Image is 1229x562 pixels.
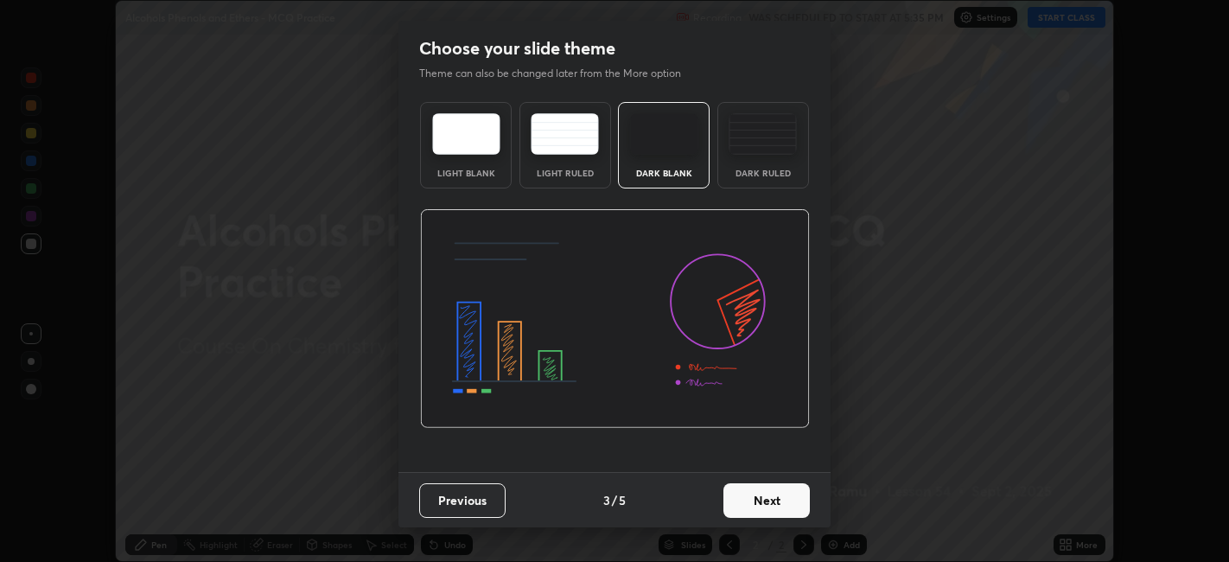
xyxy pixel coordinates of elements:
h4: 3 [603,491,610,509]
img: lightTheme.e5ed3b09.svg [432,113,500,155]
div: Dark Ruled [729,169,798,177]
button: Next [723,483,810,518]
div: Light Blank [431,169,500,177]
h4: / [612,491,617,509]
img: darkThemeBanner.d06ce4a2.svg [420,209,810,429]
div: Light Ruled [531,169,600,177]
button: Previous [419,483,506,518]
p: Theme can also be changed later from the More option [419,66,699,81]
img: darkRuledTheme.de295e13.svg [729,113,797,155]
div: Dark Blank [629,169,698,177]
h2: Choose your slide theme [419,37,615,60]
img: lightRuledTheme.5fabf969.svg [531,113,599,155]
h4: 5 [619,491,626,509]
img: darkTheme.f0cc69e5.svg [630,113,698,155]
